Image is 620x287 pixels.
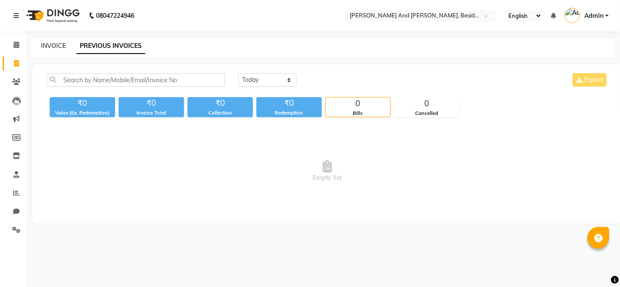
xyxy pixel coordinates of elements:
[119,109,184,117] div: Invoice Total
[76,38,145,54] a: PREVIOUS INVOICES
[22,3,82,28] img: logo
[46,73,225,87] input: Search by Name/Mobile/Email/Invoice No
[50,109,115,117] div: Value (Ex. Redemption)
[41,42,66,50] a: INVOICE
[395,98,459,110] div: 0
[395,110,459,117] div: Cancelled
[46,128,608,215] span: Empty list
[326,110,390,117] div: Bills
[96,3,134,28] b: 08047224946
[50,97,115,109] div: ₹0
[256,97,322,109] div: ₹0
[326,98,390,110] div: 0
[187,109,253,117] div: Collection
[256,109,322,117] div: Redemption
[565,8,580,23] img: Admin
[187,97,253,109] div: ₹0
[119,97,184,109] div: ₹0
[584,11,603,20] span: Admin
